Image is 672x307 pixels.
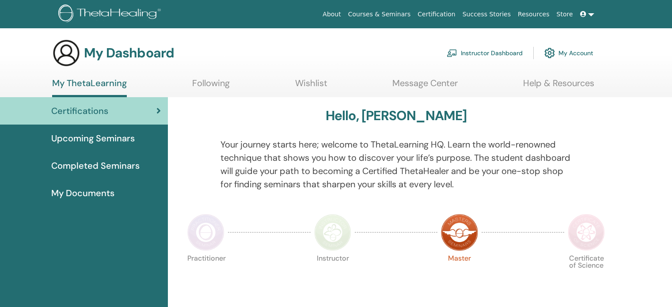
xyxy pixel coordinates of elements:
img: logo.png [58,4,164,24]
a: My Account [544,43,593,63]
span: Certifications [51,104,108,117]
a: About [319,6,344,23]
a: Wishlist [295,78,327,95]
a: My ThetaLearning [52,78,127,97]
p: Practitioner [187,255,224,292]
p: Certificate of Science [568,255,605,292]
p: Instructor [314,255,351,292]
span: Completed Seminars [51,159,140,172]
a: Resources [514,6,553,23]
p: Your journey starts here; welcome to ThetaLearning HQ. Learn the world-renowned technique that sh... [220,138,572,191]
span: My Documents [51,186,114,200]
p: Master [441,255,478,292]
a: Success Stories [459,6,514,23]
a: Help & Resources [523,78,594,95]
img: Instructor [314,214,351,251]
a: Courses & Seminars [345,6,414,23]
img: generic-user-icon.jpg [52,39,80,67]
img: Certificate of Science [568,214,605,251]
img: Master [441,214,478,251]
span: Upcoming Seminars [51,132,135,145]
img: Practitioner [187,214,224,251]
a: Instructor Dashboard [447,43,523,63]
a: Message Center [392,78,458,95]
h3: Hello, [PERSON_NAME] [326,108,467,124]
a: Following [192,78,230,95]
a: Store [553,6,577,23]
img: cog.svg [544,45,555,61]
h3: My Dashboard [84,45,174,61]
img: chalkboard-teacher.svg [447,49,457,57]
a: Certification [414,6,459,23]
